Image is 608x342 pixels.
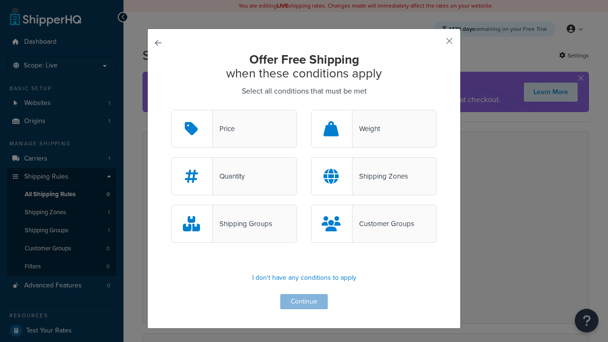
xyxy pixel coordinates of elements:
div: Customer Groups [352,217,414,230]
p: I don't have any conditions to apply [171,271,437,285]
div: Shipping Zones [352,170,408,183]
div: Price [213,122,235,135]
div: Quantity [213,170,245,183]
strong: Offer Free Shipping [249,50,359,68]
div: Shipping Groups [213,217,272,230]
h2: when these conditions apply [171,53,437,80]
p: Select all conditions that must be met [171,85,437,98]
div: Weight [352,122,380,135]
